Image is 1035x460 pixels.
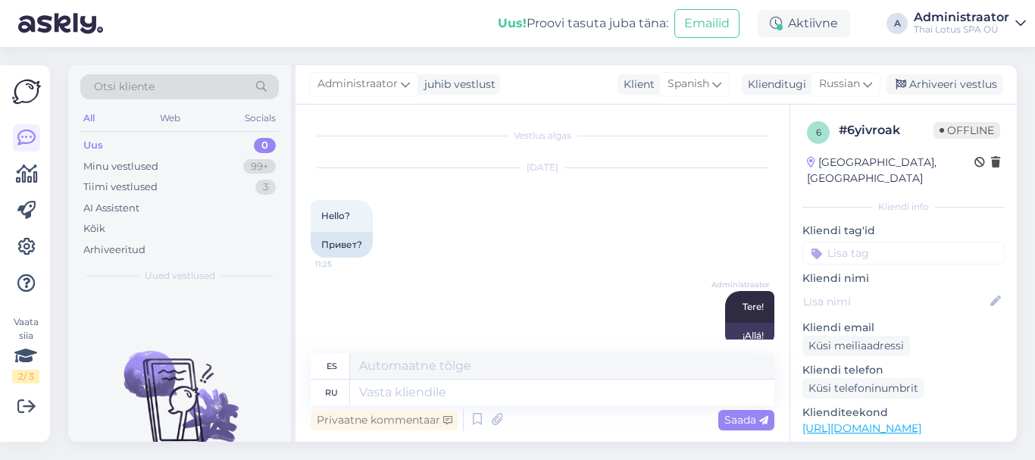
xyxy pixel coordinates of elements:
b: Uus! [498,16,527,30]
span: 6 [816,127,821,138]
div: Küsi telefoninumbrit [802,378,924,399]
input: Lisa nimi [803,293,987,310]
p: Kliendi email [802,320,1005,336]
span: Spanish [668,76,709,92]
div: Arhiveeri vestlus [886,74,1003,95]
div: [GEOGRAPHIC_DATA], [GEOGRAPHIC_DATA] [807,155,974,186]
div: # 6yivroak [839,121,933,139]
p: Kliendi telefon [802,362,1005,378]
div: Uus [83,138,103,153]
p: Kliendi tag'id [802,223,1005,239]
div: Klienditugi [742,77,806,92]
img: No chats [68,324,291,460]
p: Klienditeekond [802,405,1005,421]
div: juhib vestlust [418,77,496,92]
div: Kõik [83,221,105,236]
div: Привет? [311,232,373,258]
div: Proovi tasuta juba täna: [498,14,668,33]
div: Vaata siia [12,315,39,383]
img: Askly Logo [12,77,41,106]
div: Socials [242,108,279,128]
div: Tiimi vestlused [83,180,158,195]
div: Vestlus algas [311,129,774,142]
div: Arhiveeritud [83,243,145,258]
span: Administraator [711,279,770,290]
div: A [886,13,908,34]
div: Web [157,108,183,128]
div: 0 [254,138,276,153]
span: Russian [819,76,860,92]
div: [DATE] [311,161,774,174]
p: Vaata edasi ... [802,441,1005,455]
span: Administraator [317,76,398,92]
button: Emailid [674,9,740,38]
span: Hello? [321,210,350,221]
div: ¡Allá! [725,323,774,349]
a: [URL][DOMAIN_NAME] [802,421,921,435]
a: AdministraatorThai Lotus SPA OÜ [914,11,1026,36]
p: Kliendi nimi [802,271,1005,286]
span: Uued vestlused [145,269,215,283]
div: Administraator [914,11,1009,23]
span: Offline [933,122,1000,139]
input: Lisa tag [802,242,1005,264]
div: es [327,353,337,379]
span: Tere! [743,301,764,312]
div: Privaatne kommentaar [311,410,458,430]
div: Minu vestlused [83,159,158,174]
div: ru [325,380,338,405]
div: Kliendi info [802,200,1005,214]
div: Thai Lotus SPA OÜ [914,23,1009,36]
div: Aktiivne [758,10,850,37]
div: Klient [618,77,655,92]
span: 11:25 [315,258,372,270]
div: 2 / 3 [12,370,39,383]
div: AI Assistent [83,201,139,216]
div: 99+ [243,159,276,174]
div: 3 [255,180,276,195]
span: Saada [724,413,768,427]
div: All [80,108,98,128]
div: Küsi meiliaadressi [802,336,910,356]
span: Otsi kliente [94,79,155,95]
